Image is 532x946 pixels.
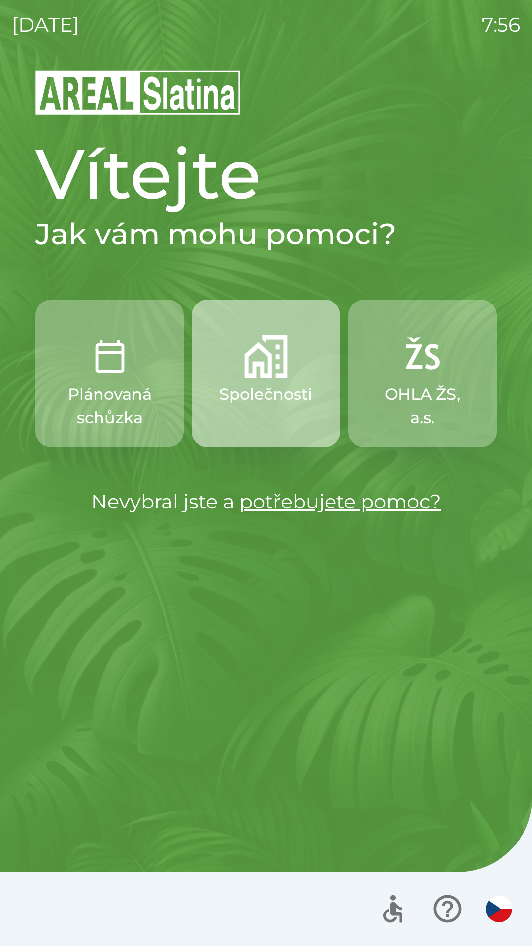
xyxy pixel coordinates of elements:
p: Společnosti [219,382,312,406]
button: Společnosti [192,300,340,447]
a: potřebujete pomoc? [239,489,441,513]
img: 0ea463ad-1074-4378-bee6-aa7a2f5b9440.png [88,335,132,378]
h2: Jak vám mohu pomoci? [35,216,497,252]
img: Logo [35,69,497,116]
img: cs flag [486,896,512,922]
p: [DATE] [12,10,79,39]
h1: Vítejte [35,132,497,216]
p: Plánovaná schůzka [59,382,160,430]
button: Plánovaná schůzka [35,300,184,447]
p: Nevybral jste a [35,487,497,516]
img: 58b4041c-2a13-40f9-aad2-b58ace873f8c.png [244,335,288,378]
img: 9f72f9f4-8902-46ff-b4e6-bc4241ee3c12.png [400,335,444,378]
button: OHLA ŽS, a.s. [348,300,497,447]
p: 7:56 [482,10,520,39]
p: OHLA ŽS, a.s. [372,382,473,430]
